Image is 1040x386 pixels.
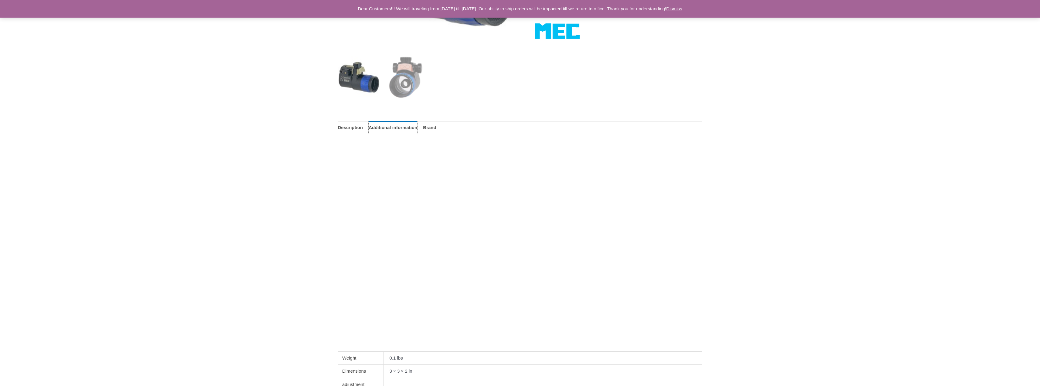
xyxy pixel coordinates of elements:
[338,352,384,365] th: Weight
[338,121,363,134] a: Description
[338,56,380,98] img: Duplex Vario
[384,365,702,378] td: 3 × 3 × 2 in
[423,121,436,134] a: Brand
[338,139,702,351] iframe: Customer reviews powered by Trustpilot
[384,352,702,365] td: 0.1 lbs
[384,56,427,98] img: Duplex Vario - Image 2
[666,6,682,11] a: Dismiss
[535,23,580,39] a: MEC
[369,121,417,134] a: Additional information
[338,365,384,378] th: Dimensions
